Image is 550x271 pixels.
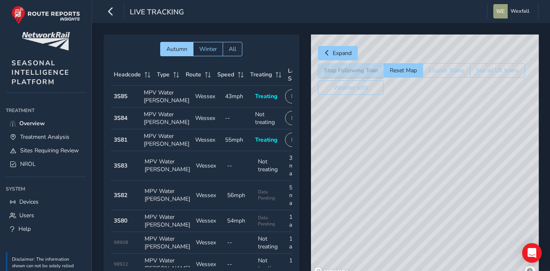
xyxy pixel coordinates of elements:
td: Not treating [252,108,282,129]
button: See all UK trains [470,63,525,78]
div: Open Intercom Messenger [522,243,542,263]
td: MPV Water [PERSON_NAME] [141,129,192,151]
span: All [229,45,236,53]
a: Users [6,209,86,222]
strong: 3S84 [114,114,127,122]
span: Treating [250,71,272,78]
td: Wessex [193,210,224,232]
button: Reset Map [384,63,423,78]
div: System [6,183,86,195]
a: NROL [6,157,86,171]
span: Users [19,211,34,219]
span: 98908 [114,239,128,246]
td: 56mph [224,181,255,210]
td: MPV Water [PERSON_NAME] [141,86,192,108]
strong: 3S85 [114,92,127,100]
div: Treatment [6,104,86,117]
button: Expand [318,46,358,60]
td: 55mph [222,129,252,151]
span: Live Tracking [130,7,184,18]
td: 5 minutes ago [286,181,318,210]
td: 43mph [222,86,252,108]
span: Winter [199,45,217,53]
span: Last Seen [288,67,303,83]
span: Help [18,225,31,233]
td: MPV Water [PERSON_NAME] [142,181,193,210]
td: 54mph [224,210,255,232]
span: Data Pending [258,189,283,201]
td: MPV Water [PERSON_NAME] [142,232,193,254]
span: SEASONAL INTELLIGENCE PLATFORM [12,58,69,87]
button: Live [285,133,308,147]
td: Wessex [193,232,224,254]
td: MPV Water [PERSON_NAME] [141,108,192,129]
span: Type [157,71,170,78]
span: Headcode [114,71,141,78]
img: diamond-layout [493,4,508,18]
span: 98922 [114,261,128,267]
span: Wexfall [511,4,529,18]
button: Winter [193,42,223,56]
span: NROL [20,160,36,168]
td: 38 minutes ago [286,151,318,181]
a: Treatment Analysis [6,130,86,144]
td: Not treating [255,151,286,181]
a: Sites Requiring Review [6,144,86,157]
td: MPV Water [PERSON_NAME] [142,210,193,232]
strong: 3S80 [114,217,127,225]
a: Overview [6,117,86,130]
td: -- [224,151,255,181]
button: Cluster Trains [423,63,470,78]
td: -- [222,108,252,129]
span: Overview [19,119,45,127]
strong: 3S82 [114,191,127,199]
button: Autumn [160,42,193,56]
span: Data Pending [258,215,283,227]
button: Wexfall [493,4,532,18]
button: All [223,42,242,56]
span: Treatment Analysis [20,133,69,141]
td: 1 minute ago [286,210,318,232]
span: Autumn [166,45,187,53]
td: Wessex [193,181,224,210]
span: Speed [217,71,234,78]
td: MPV Water [PERSON_NAME] [142,151,193,181]
span: Sites Requiring Review [20,147,79,154]
td: Wessex [192,108,222,129]
span: Route [186,71,201,78]
span: Devices [19,198,39,206]
button: Weather (off) [318,80,384,95]
strong: 3S81 [114,136,127,144]
td: Wessex [192,129,222,151]
img: rr logo [12,6,80,24]
img: customer logo [22,32,70,51]
a: Help [6,222,86,236]
td: 14 hours ago [286,232,318,254]
span: Treating [255,92,277,100]
td: Wessex [192,86,222,108]
button: Live [285,89,308,103]
span: Expand [333,49,352,57]
strong: 3S83 [114,162,127,170]
td: Wessex [193,151,224,181]
td: Not treating [255,232,286,254]
a: Devices [6,195,86,209]
button: Live [285,111,308,125]
td: -- [224,232,255,254]
span: Treating [255,136,277,144]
